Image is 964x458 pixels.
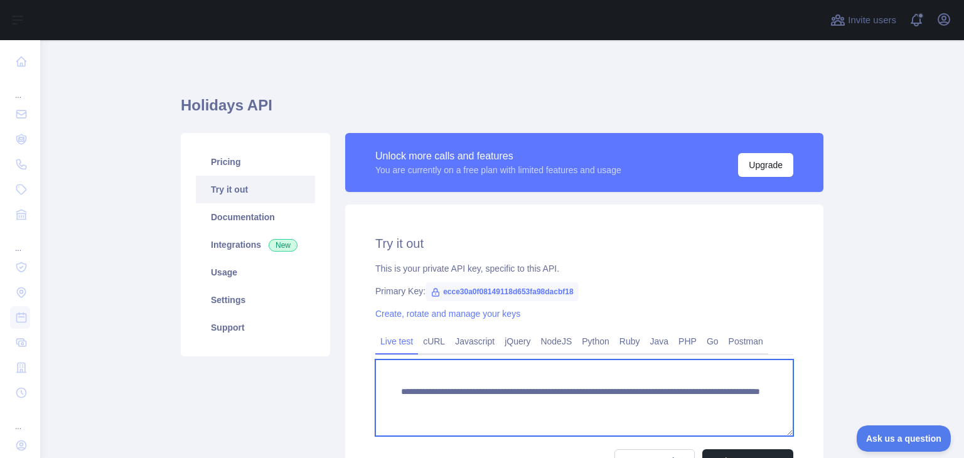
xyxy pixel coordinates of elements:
button: Upgrade [738,153,793,177]
a: NodeJS [535,331,577,351]
a: jQuery [500,331,535,351]
a: Javascript [450,331,500,351]
a: Postman [724,331,768,351]
span: ecce30a0f08149118d653fa98dacbf18 [426,282,579,301]
iframe: Toggle Customer Support [857,425,951,452]
a: Settings [196,286,315,314]
a: Go [702,331,724,351]
a: Documentation [196,203,315,231]
a: Usage [196,258,315,286]
div: ... [10,75,30,100]
div: You are currently on a free plan with limited features and usage [375,164,621,176]
a: Try it out [196,176,315,203]
h2: Try it out [375,235,793,252]
a: Live test [375,331,418,351]
a: Pricing [196,148,315,176]
a: Java [645,331,674,351]
a: Support [196,314,315,341]
a: Python [577,331,614,351]
a: PHP [673,331,702,351]
a: Create, rotate and manage your keys [375,309,520,319]
div: ... [10,228,30,253]
div: This is your private API key, specific to this API. [375,262,793,275]
div: Primary Key: [375,285,793,297]
div: Unlock more calls and features [375,149,621,164]
div: ... [10,407,30,432]
span: Invite users [848,13,896,28]
a: cURL [418,331,450,351]
button: Invite users [828,10,899,30]
a: Integrations New [196,231,315,258]
a: Ruby [614,331,645,351]
span: New [269,239,297,252]
h1: Holidays API [181,95,823,125]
